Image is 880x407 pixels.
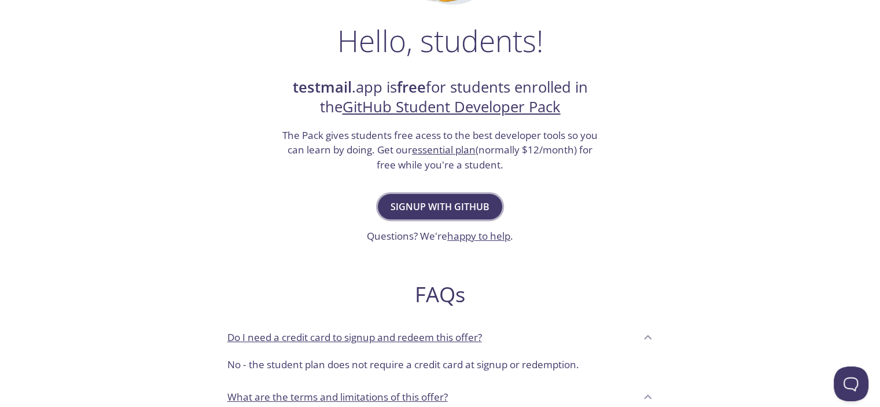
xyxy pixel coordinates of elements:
[218,353,662,382] div: Do I need a credit card to signup and redeem this offer?
[218,281,662,307] h2: FAQs
[378,194,502,219] button: Signup with GitHub
[337,23,543,58] h1: Hello, students!
[834,366,868,401] iframe: Help Scout Beacon - Open
[343,97,561,117] a: GitHub Student Developer Pack
[227,330,482,345] p: Do I need a credit card to signup and redeem this offer?
[227,357,653,372] p: No - the student plan does not require a credit card at signup or redemption.
[218,321,662,353] div: Do I need a credit card to signup and redeem this offer?
[293,77,352,97] strong: testmail
[447,229,510,243] a: happy to help
[367,229,513,244] h3: Questions? We're .
[391,199,489,215] span: Signup with GitHub
[281,78,599,118] h2: .app is for students enrolled in the
[281,128,599,173] h3: The Pack gives students free acess to the best developer tools so you can learn by doing. Get our...
[412,143,476,156] a: essential plan
[397,77,426,97] strong: free
[227,390,448,405] p: What are the terms and limitations of this offer?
